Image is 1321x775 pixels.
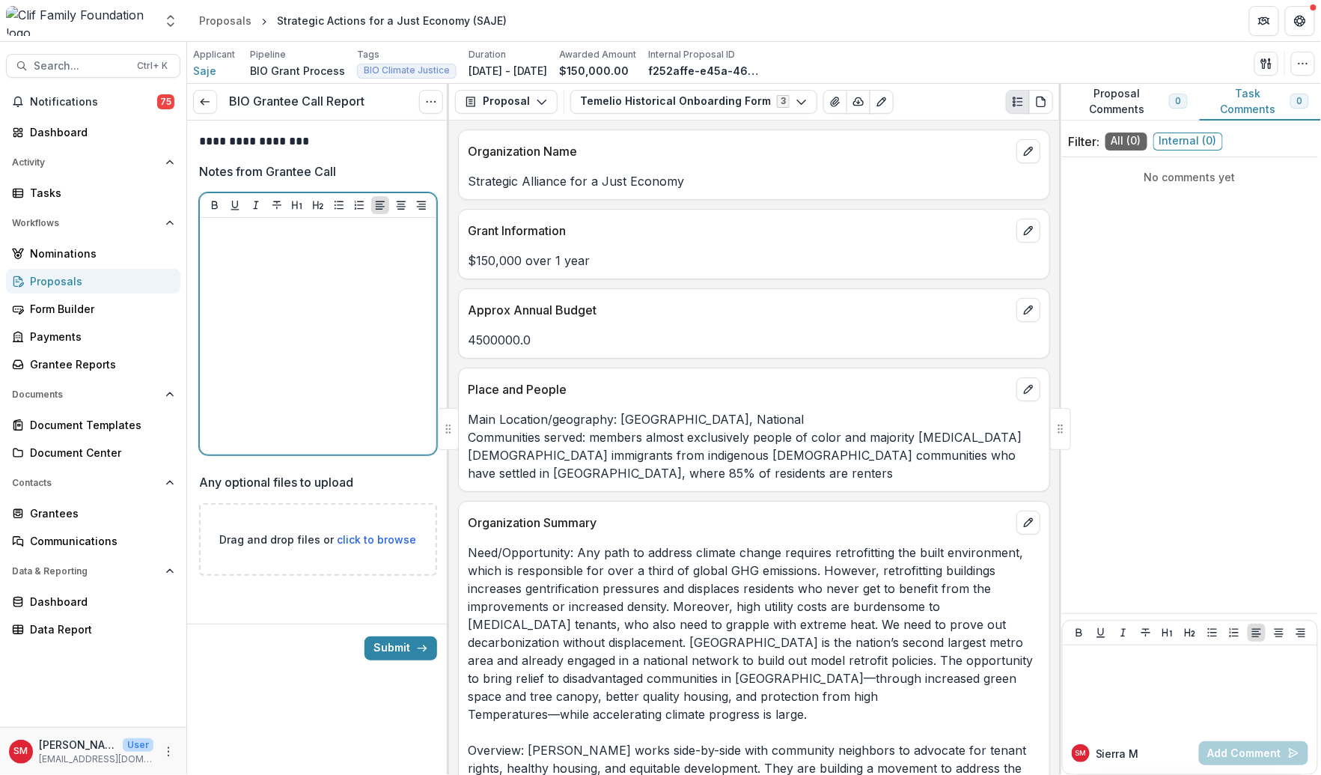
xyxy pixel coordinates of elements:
[6,383,180,407] button: Open Documents
[1076,750,1087,757] div: Sierra Martinez
[30,594,168,610] div: Dashboard
[468,172,1040,190] p: Strategic Alliance for a Just Economy
[226,196,244,214] button: Underline
[330,196,348,214] button: Bullet List
[468,380,1010,398] p: Place and People
[468,331,1040,349] p: 4500000.0
[468,301,1010,319] p: Approx Annual Budget
[412,196,430,214] button: Align Right
[250,48,286,61] p: Pipeline
[134,58,171,74] div: Ctrl + K
[6,211,180,235] button: Open Workflows
[30,301,168,317] div: Form Builder
[199,13,251,28] div: Proposals
[30,185,168,201] div: Tasks
[1006,90,1030,114] button: Plaintext view
[1270,624,1288,642] button: Align Center
[823,90,847,114] button: View Attached Files
[350,196,368,214] button: Ordered List
[6,269,180,294] a: Proposals
[309,196,327,214] button: Heading 2
[559,48,636,61] p: Awarded Amount
[268,196,286,214] button: Strike
[1096,746,1139,762] p: Sierra M
[193,10,513,31] nav: breadcrumb
[1070,624,1088,642] button: Bold
[193,63,216,79] span: Saje
[371,196,389,214] button: Align Left
[1181,624,1199,642] button: Heading 2
[250,63,345,79] p: BIO Grant Process
[1016,219,1040,243] button: edit
[6,324,180,349] a: Payments
[39,737,117,753] p: [PERSON_NAME]
[6,559,180,583] button: Open Data & Reporting
[6,617,180,642] a: Data Report
[1068,169,1312,185] p: No comments yet
[870,90,894,114] button: Edit as form
[1105,133,1147,151] span: All ( 0 )
[1153,133,1223,151] span: Internal ( 0 )
[30,505,168,521] div: Grantees
[468,252,1040,270] p: $150,000 over 1 year
[193,48,235,61] p: Applicant
[30,124,168,140] div: Dashboard
[199,162,336,180] p: Notes from Grantee Call
[1016,511,1040,535] button: edit
[6,151,180,174] button: Open Activity
[1016,139,1040,163] button: edit
[193,10,257,31] a: Proposals
[160,6,181,36] button: Open entity switcher
[6,529,180,553] a: Communications
[468,222,1010,240] p: Grant Information
[34,60,128,73] span: Search...
[6,6,154,36] img: Clif Family Foundation logo
[1248,624,1266,642] button: Align Left
[469,48,506,61] p: Duration
[1092,624,1110,642] button: Underline
[277,13,507,28] div: Strategic Actions for a Just Economy (SAJE)
[6,413,180,437] a: Document Templates
[468,410,1040,482] p: Main Location/geography: [GEOGRAPHIC_DATA], National Communities served: members almost exclusive...
[1285,6,1315,36] button: Get Help
[6,241,180,266] a: Nominations
[12,389,159,400] span: Documents
[648,63,760,79] p: f252affe-e45a-46db-9253-bd76b696c5e7
[1297,96,1302,106] span: 0
[12,478,159,488] span: Contacts
[1159,624,1177,642] button: Heading 1
[1203,624,1221,642] button: Bullet List
[12,218,159,228] span: Workflows
[1176,96,1181,106] span: 0
[30,246,168,261] div: Nominations
[6,501,180,526] a: Grantees
[455,90,558,114] button: Proposal
[1016,377,1040,401] button: edit
[288,196,306,214] button: Heading 1
[1292,624,1310,642] button: Align Right
[12,157,159,168] span: Activity
[338,533,417,546] span: click to browse
[30,621,168,637] div: Data Report
[30,533,168,549] div: Communications
[157,94,174,109] span: 75
[468,514,1010,532] p: Organization Summary
[30,356,168,372] div: Grantee Reports
[1225,624,1243,642] button: Ordered List
[468,142,1010,160] p: Organization Name
[1200,84,1321,121] button: Task Comments
[247,196,265,214] button: Italicize
[392,196,410,214] button: Align Center
[30,329,168,344] div: Payments
[6,54,180,78] button: Search...
[357,48,379,61] p: Tags
[559,63,629,79] p: $150,000.00
[30,273,168,289] div: Proposals
[364,65,450,76] span: BIO Climate Justice
[229,94,364,109] h3: BIO Grantee Call Report
[220,532,417,547] p: Drag and drop files or
[6,471,180,495] button: Open Contacts
[469,63,547,79] p: [DATE] - [DATE]
[1016,298,1040,322] button: edit
[6,589,180,614] a: Dashboard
